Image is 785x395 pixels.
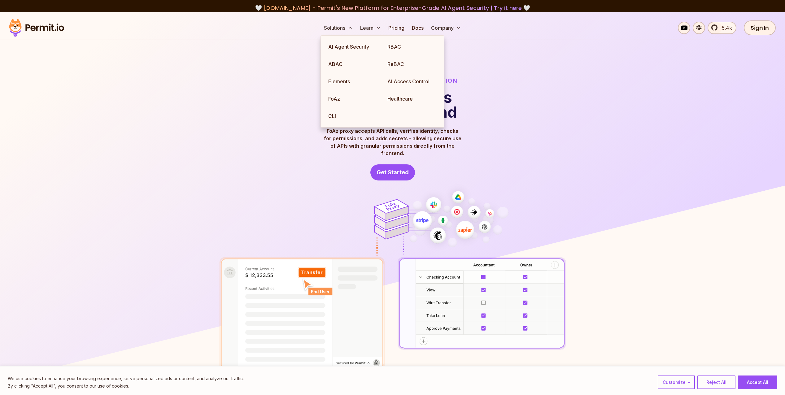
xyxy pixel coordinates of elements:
a: Healthcare [382,90,442,107]
span: [DOMAIN_NAME] - Permit's New Platform for Enterprise-Grade AI Agent Security | [264,4,522,12]
img: Permit logo [6,17,67,38]
a: RBAC [382,38,442,55]
button: Solutions [321,22,355,34]
a: Elements [323,73,382,90]
div: 🤍 🤍 [15,4,770,12]
a: Pricing [386,22,407,34]
span: 5.4k [718,24,732,32]
button: Accept All [738,375,777,389]
p: By clicking "Accept All", you consent to our use of cookies. [8,382,244,390]
a: Try it here [494,4,522,12]
a: Get Started [370,164,415,180]
a: AI Agent Security [323,38,382,55]
a: AI Access Control [382,73,442,90]
button: Learn [358,22,383,34]
a: Sign In [744,20,776,35]
a: FoAz [323,90,382,107]
button: Company [429,22,464,34]
a: CLI [323,107,382,125]
a: Docs [409,22,426,34]
button: Customize [658,375,695,389]
p: We use cookies to enhance your browsing experience, serve personalized ads or content, and analyz... [8,375,244,382]
a: ReBAC [382,55,442,73]
p: FoAz proxy accepts API calls, verifies identity, checks for permissions, and adds secrets - allow... [323,127,462,157]
a: ABAC [323,55,382,73]
button: Reject All [697,375,735,389]
a: 5.4k [708,22,736,34]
